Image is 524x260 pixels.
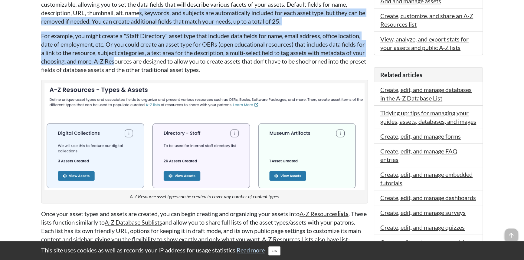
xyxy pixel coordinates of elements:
[380,109,476,125] a: Tidying up: tips for managing your guides, assets, databases, and images
[35,246,489,255] div: This site uses cookies as well as records your IP address for usage statistics.
[380,133,461,140] a: Create, edit, and manage forms
[380,171,473,186] a: Create, edit, and manage embedded tutorials
[380,12,473,28] a: Create, customize, and share an A-Z Resources list
[237,246,265,254] a: Read more
[41,31,368,74] p: For example, you might create a "Staff Directory" asset type that includes data fields for name, ...
[268,246,280,255] button: Close
[380,194,476,201] a: Create, edit, and manage dashboards
[380,239,474,254] a: Create, edit, and manage standalone tutorials
[380,86,472,102] a: Create, edit, and manage databases in the A-Z Database List
[505,229,518,242] span: arrow_upward
[105,219,162,226] a: A-Z Database Sublists
[380,209,466,216] a: Create, edit, and manage surveys
[380,71,422,78] span: Related articles
[338,210,349,217] strong: lists
[300,210,349,217] a: A-Z Resourceslists
[505,229,518,236] a: arrow_upward
[44,83,365,190] img: Example asset types
[130,193,280,200] figcaption: A-Z Resource asset types can be created to cover any number of content types.
[380,224,465,231] a: Create, edit, and manage quizzes
[380,35,469,51] a: View, analyze, and export stats for your assets and public A-Z lists
[380,147,457,163] a: Create, edit, and manage FAQ entries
